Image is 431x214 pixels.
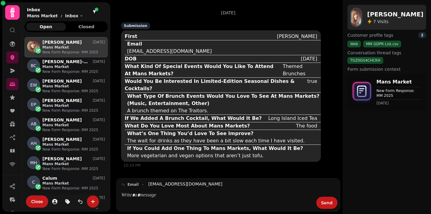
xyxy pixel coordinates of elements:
button: email [119,181,147,188]
p: New Form Response: MM 2025 [42,166,105,171]
div: Long Island Iced Tea [268,115,317,122]
p: Visits [373,19,389,25]
nav: breadcrumb [27,13,83,19]
div: More vegetarian and vegan options that aren’t just tofu. [127,152,264,159]
img: aHR0cHM6Ly93d3cuZ3JhdmF0YXIuY29tL2F2YXRhci9iZTkzZDBiYzZlZjI5YWViNDhiNGYzY2U0ZDIwMGY3Nj9zPTE1MCZkP... [350,8,362,27]
span: Open [31,25,61,29]
div: If We Added A Brunch Cocktail, What Would It Be? [125,115,262,122]
button: create-convo [87,195,99,208]
p: Mans Market [42,45,105,50]
span: EP [31,101,36,107]
label: Conversation thread tags [347,50,426,56]
span: MH [30,160,37,166]
p: [PERSON_NAME] [42,79,82,84]
div: The wait for drinks as they have been a bit slow each time I have visited. [127,137,305,144]
p: Mans Market [42,64,105,69]
div: true [307,78,317,85]
button: Close [26,195,48,208]
p: Mans Market [377,78,421,86]
p: Mans Market [27,13,58,19]
div: [EMAIL_ADDRESS][DOMAIN_NAME] [127,48,212,55]
p: New Form Response: MM 2025 [42,89,105,93]
p: [DATE] [93,117,105,122]
div: [DATE] [301,55,317,63]
p: [PERSON_NAME] [42,98,82,103]
h2: Inbox [27,7,83,13]
button: Send [316,197,337,209]
div: What Type Of Brunch Events Would You Love To See At Mans Markets? (Music, Entertainment, Other) [127,93,320,107]
p: Mans Market [42,181,105,186]
button: filter [91,8,98,15]
div: What Do You Love Most About Mans Markets? [125,122,250,130]
p: Calum [42,176,57,181]
p: Mans Market [42,103,105,108]
span: C [32,179,35,185]
div: First [125,33,137,40]
p: Mans Market [42,161,105,166]
div: The food [296,122,317,130]
span: AH [31,140,37,146]
p: [PERSON_NAME]-Hockey [42,59,89,64]
div: A brunch themed on The Traitors. [127,107,208,114]
p: [PERSON_NAME] [42,117,82,123]
button: tag-thread [61,195,74,208]
div: grid [25,37,108,209]
span: BC [31,63,36,69]
div: Submission [121,22,150,29]
p: New Form Response: MM 2025 [42,147,105,152]
button: is-read [74,195,86,208]
div: Email [127,40,142,48]
p: [DATE] [93,176,105,181]
button: Inbox [65,13,83,19]
p: [DATE] [93,98,105,103]
button: Closed [67,23,107,31]
div: Themed Brunches [283,63,317,77]
p: [DATE] [93,40,105,45]
p: [PERSON_NAME] [42,137,82,142]
button: Open [26,23,66,31]
div: 2 [418,32,426,38]
div: Web [347,41,361,47]
div: 10:10 PM [123,163,321,168]
p: Mans Market [42,84,105,89]
div: Would You Be Interested In Limited-Edition Seasonal Dishes & Cocktails? [125,78,305,92]
p: [PERSON_NAME] [42,156,82,161]
div: [PERSON_NAME] [277,33,317,40]
div: What Kind Of Special Events Would You Like To Attend At Mans Markets? [125,63,280,77]
p: New Form Response: MM 2025 [42,50,105,55]
div: TGZ0GS4CHCKH [347,57,383,64]
div: DOB [125,55,137,63]
p: [PERSON_NAME] [42,40,82,45]
p: [DATE] [93,59,105,64]
span: Send [321,201,333,205]
p: New Form Response: MM 2025 [42,108,105,113]
div: What’s One Thing You’d Love To See Improve? [127,130,254,137]
p: [DATE] [93,79,105,83]
p: New Form Response: MM 2025 [377,88,421,98]
span: Close [31,199,43,204]
p: New Form Response: MM 2025 [42,186,105,191]
a: [EMAIL_ADDRESS][DOMAIN_NAME] [148,181,222,187]
p: New Form Response: MM 2025 [42,69,105,74]
p: New Form Response: MM 2025 [42,127,105,132]
p: [DATE] [93,156,105,161]
label: Form submission context [347,66,426,72]
time: [DATE] [377,101,421,106]
span: Closed [71,25,102,29]
p: Mans Market [42,123,105,127]
p: [DATE] [221,10,235,16]
span: AB [31,121,36,127]
p: Mans Market [42,142,105,147]
p: [DATE] [93,137,105,142]
h2: [PERSON_NAME] [367,10,423,19]
div: If You Could Add One Thing To Mans Markets, What Would It Be? [127,145,303,152]
span: EW [30,82,37,88]
span: 7 [373,19,377,24]
span: Customer profile tags [347,32,393,38]
img: form-icon [350,79,374,105]
img: Jessica Petch [27,40,40,53]
div: MM GDPR List.csv [363,41,401,47]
